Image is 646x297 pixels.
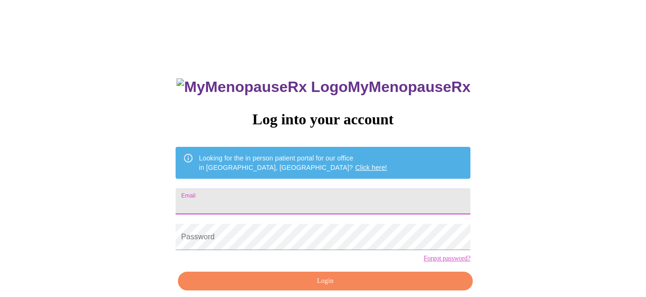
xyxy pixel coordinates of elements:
[177,78,470,96] h3: MyMenopauseRx
[178,272,473,291] button: Login
[423,255,470,262] a: Forgot password?
[177,78,347,96] img: MyMenopauseRx Logo
[176,111,470,128] h3: Log into your account
[189,275,462,287] span: Login
[355,164,387,171] a: Click here!
[199,150,387,176] div: Looking for the in person patient portal for our office in [GEOGRAPHIC_DATA], [GEOGRAPHIC_DATA]?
